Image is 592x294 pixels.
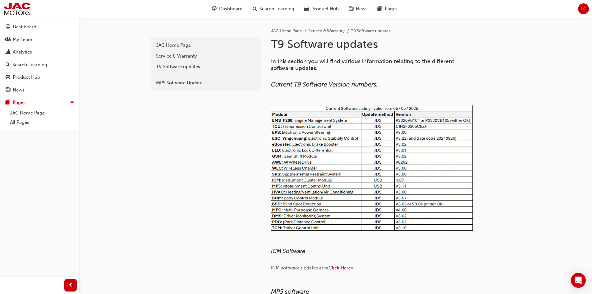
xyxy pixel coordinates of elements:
a: My Team [2,34,77,45]
a: Service & Warranty [308,28,345,34]
span: car-icon [6,75,10,80]
a: Click Here> [328,265,353,271]
span: news-icon [349,5,353,13]
div: Pages [13,99,25,106]
span: In this section you will find various information relating to the different software updates. [271,58,456,72]
span: Pages [385,5,397,12]
div: Dashboard [13,23,36,30]
div: My Team [13,36,32,43]
span: guage-icon [6,24,10,30]
img: jac-portal [3,2,31,16]
button: Pages [2,97,77,108]
span: people-icon [6,37,10,43]
span: news-icon [6,87,10,93]
span: car-icon [304,5,309,13]
a: pages-iconPages [373,2,402,15]
span: Current T9 Software Version numbers. [271,81,378,88]
div: MP5 Software Update [156,79,255,86]
a: guage-iconDashboard [207,2,248,15]
span: prev-icon [68,282,73,289]
a: T9 Software updates [153,61,259,72]
div: Open Intercom Messenger [571,273,586,288]
button: TC [578,3,589,14]
span: pages-icon [378,5,382,13]
a: JAC Home Page [7,108,77,118]
a: JAC Home Page [153,40,259,51]
div: Analytics [13,49,32,56]
div: Service & Warranty [156,53,255,60]
div: Search Learning [12,61,47,68]
a: Product Hub [2,72,77,83]
a: Service & Warranty [153,51,259,62]
span: pages-icon [6,100,10,105]
li: T9 Software updates [351,28,391,35]
span: Product Hub [311,5,339,12]
span: guage-icon [212,5,217,13]
span: ICM software updates area [271,265,328,271]
a: JAC Home Page [271,28,302,34]
span: chart-icon [6,49,10,55]
a: search-iconSearch Learning [248,2,299,15]
span: up-icon [70,99,74,107]
a: Analytics [2,46,77,58]
a: Dashboard [2,21,77,33]
span: Dashboard [219,5,243,12]
span: News [356,5,368,12]
a: News [2,84,77,96]
span: TC [581,5,587,12]
div: News [13,86,25,94]
button: DashboardMy TeamAnalyticsSearch LearningProduct HubNews [2,20,77,97]
a: MP5 Software Update [153,77,259,88]
div: Product Hub [13,74,40,81]
a: news-iconNews [344,2,373,15]
span: search-icon [253,5,257,13]
div: JAC Home Page [156,42,255,49]
div: T9 Software updates [156,63,255,70]
a: Search Learning [2,59,77,71]
a: car-iconProduct Hub [299,2,344,15]
h1: T9 Software updates [271,37,475,51]
span: search-icon [6,62,10,68]
span: ICM Software [271,248,305,254]
span: Search Learning [259,5,294,12]
a: All Pages [7,118,77,127]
